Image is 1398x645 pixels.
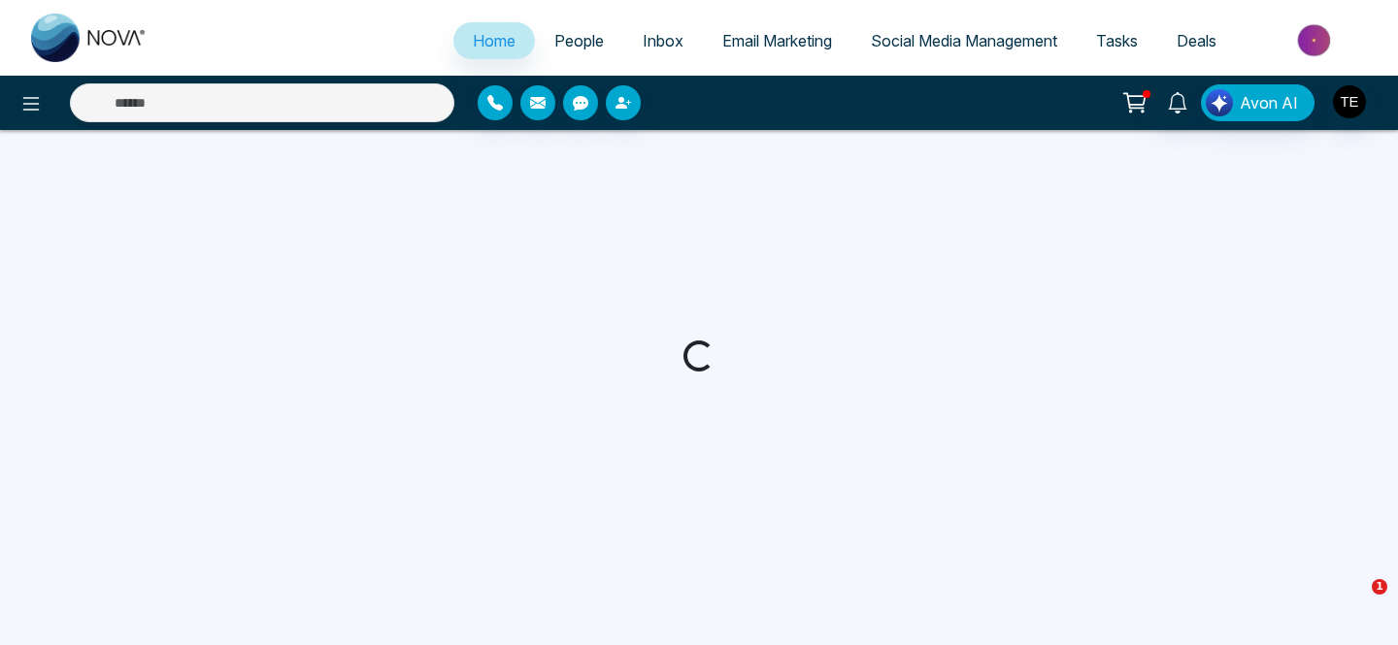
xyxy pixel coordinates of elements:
img: User Avatar [1333,85,1366,118]
a: Social Media Management [851,22,1077,59]
span: Inbox [643,31,683,50]
iframe: Intercom live chat [1332,579,1379,626]
a: Email Marketing [703,22,851,59]
a: Home [453,22,535,59]
span: Avon AI [1240,91,1298,114]
span: People [554,31,604,50]
img: Lead Flow [1206,89,1233,116]
img: Nova CRM Logo [31,14,148,62]
span: Deals [1177,31,1216,50]
button: Avon AI [1201,84,1315,121]
span: 1 [1372,579,1387,595]
a: People [535,22,623,59]
span: Tasks [1096,31,1138,50]
span: Email Marketing [722,31,832,50]
span: Home [473,31,516,50]
a: Deals [1157,22,1236,59]
a: Inbox [623,22,703,59]
a: Tasks [1077,22,1157,59]
span: Social Media Management [871,31,1057,50]
img: Market-place.gif [1246,18,1386,62]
